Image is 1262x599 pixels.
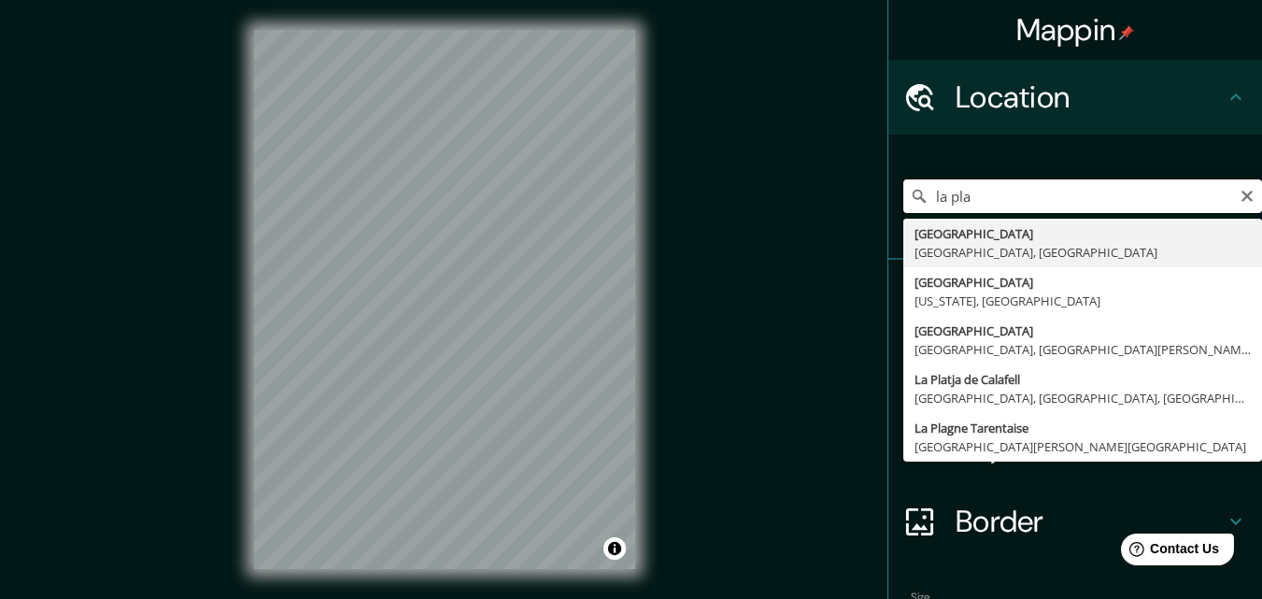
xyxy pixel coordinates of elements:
[915,437,1251,456] div: [GEOGRAPHIC_DATA][PERSON_NAME][GEOGRAPHIC_DATA]
[254,30,635,569] canvas: Map
[888,60,1262,135] div: Location
[915,419,1251,437] div: La Plagne Tarentaise
[1096,526,1241,578] iframe: Help widget launcher
[1240,186,1255,204] button: Clear
[888,484,1262,559] div: Border
[915,292,1251,310] div: [US_STATE], [GEOGRAPHIC_DATA]
[888,260,1262,335] div: Pins
[603,537,626,560] button: Toggle attribution
[956,78,1225,116] h4: Location
[888,409,1262,484] div: Layout
[915,224,1251,243] div: [GEOGRAPHIC_DATA]
[915,273,1251,292] div: [GEOGRAPHIC_DATA]
[915,340,1251,359] div: [GEOGRAPHIC_DATA], [GEOGRAPHIC_DATA][PERSON_NAME], [GEOGRAPHIC_DATA]
[1016,11,1135,49] h4: Mappin
[915,243,1251,262] div: [GEOGRAPHIC_DATA], [GEOGRAPHIC_DATA]
[1119,25,1134,40] img: pin-icon.png
[888,335,1262,409] div: Style
[956,428,1225,465] h4: Layout
[915,370,1251,389] div: La Platja de Calafell
[915,389,1251,407] div: [GEOGRAPHIC_DATA], [GEOGRAPHIC_DATA], [GEOGRAPHIC_DATA]
[956,503,1225,540] h4: Border
[915,321,1251,340] div: [GEOGRAPHIC_DATA]
[903,179,1262,213] input: Pick your city or area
